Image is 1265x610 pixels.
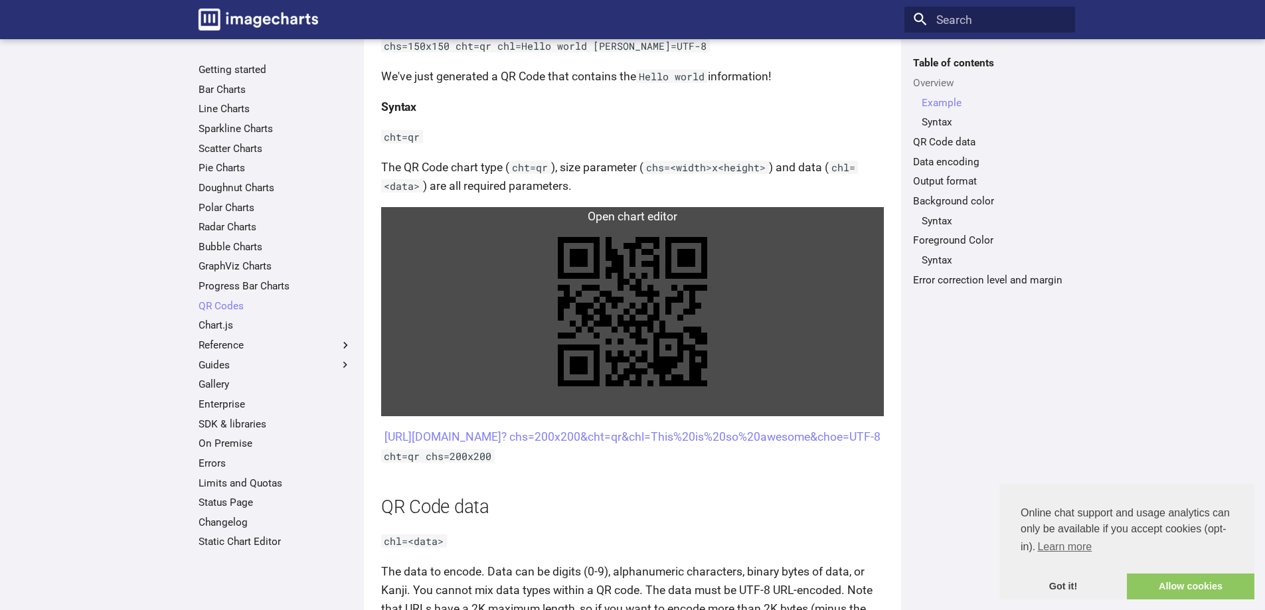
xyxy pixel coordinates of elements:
[509,161,551,174] code: cht=qr
[381,495,884,520] h2: QR Code data
[913,234,1066,247] a: Foreground Color
[913,194,1066,208] a: Background color
[913,155,1066,169] a: Data encoding
[381,39,710,52] code: chs=150x150 cht=qr chl=Hello world [PERSON_NAME]=UTF-8
[1021,505,1233,557] span: Online chat support and usage analytics can only be available if you accept cookies (opt-in).
[922,96,1066,110] a: Example
[381,98,884,116] h4: Syntax
[913,96,1066,129] nav: Overview
[193,3,324,36] a: Image-Charts documentation
[384,430,881,443] a: [URL][DOMAIN_NAME]? chs=200x200&cht=qr&chl=This%20is%20so%20awesome&choe=UTF-8
[199,299,352,313] a: QR Codes
[199,260,352,273] a: GraphViz Charts
[199,240,352,254] a: Bubble Charts
[199,378,352,391] a: Gallery
[904,56,1075,70] label: Table of contents
[199,161,352,175] a: Pie Charts
[199,477,352,490] a: Limits and Quotas
[381,130,423,143] code: cht=qr
[636,70,708,83] code: Hello world
[999,573,1127,600] a: dismiss cookie message
[199,279,352,293] a: Progress Bar Charts
[199,63,352,76] a: Getting started
[999,484,1254,599] div: cookieconsent
[904,56,1075,286] nav: Table of contents
[381,534,447,548] code: chl=<data>
[913,175,1066,188] a: Output format
[199,201,352,214] a: Polar Charts
[922,214,1066,228] a: Syntax
[199,142,352,155] a: Scatter Charts
[199,9,318,31] img: logo
[913,273,1066,287] a: Error correction level and margin
[199,220,352,234] a: Radar Charts
[199,437,352,450] a: On Premise
[199,398,352,411] a: Enterprise
[199,339,352,352] label: Reference
[199,535,352,548] a: Static Chart Editor
[913,254,1066,267] nav: Foreground Color
[199,102,352,115] a: Line Charts
[922,254,1066,267] a: Syntax
[381,158,884,195] p: The QR Code chart type ( ), size parameter ( ) and data ( ) are all required parameters.
[913,76,1066,90] a: Overview
[381,449,495,463] code: cht=qr chs=200x200
[199,122,352,135] a: Sparkline Charts
[199,319,352,332] a: Chart.js
[199,496,352,509] a: Status Page
[643,161,769,174] code: chs=<width>x<height>
[199,516,352,529] a: Changelog
[199,358,352,372] label: Guides
[913,135,1066,149] a: QR Code data
[199,83,352,96] a: Bar Charts
[913,214,1066,228] nav: Background color
[199,181,352,194] a: Doughnut Charts
[1035,537,1094,557] a: learn more about cookies
[199,418,352,431] a: SDK & libraries
[904,7,1075,33] input: Search
[381,67,884,86] p: We've just generated a QR Code that contains the information!
[199,457,352,470] a: Errors
[922,115,1066,129] a: Syntax
[1127,573,1254,600] a: allow cookies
